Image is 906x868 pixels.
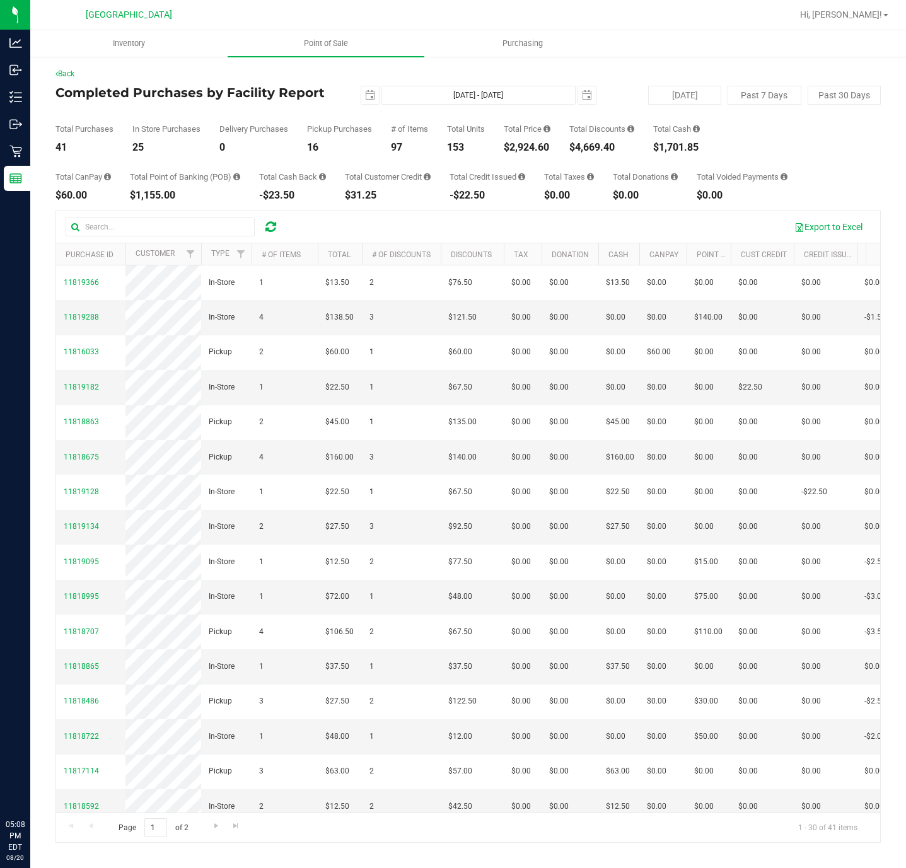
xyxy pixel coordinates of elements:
[30,30,228,57] a: Inventory
[694,311,723,323] span: $140.00
[209,801,235,813] span: In-Store
[741,250,787,259] a: Cust Credit
[207,818,225,835] a: Go to the next page
[325,591,349,603] span: $72.00
[325,695,349,707] span: $27.50
[485,38,560,49] span: Purchasing
[447,125,485,133] div: Total Units
[694,521,714,533] span: $0.00
[209,626,232,638] span: Pickup
[511,416,531,428] span: $0.00
[511,626,531,638] span: $0.00
[511,277,531,289] span: $0.00
[209,591,235,603] span: In-Store
[738,416,758,428] span: $0.00
[801,765,821,777] span: $0.00
[864,626,886,638] span: -$3.50
[738,591,758,603] span: $0.00
[448,346,472,358] span: $60.00
[64,278,99,287] span: 11819366
[511,556,531,568] span: $0.00
[647,695,666,707] span: $0.00
[180,243,201,265] a: Filter
[391,142,428,153] div: 97
[801,521,821,533] span: $0.00
[544,173,594,181] div: Total Taxes
[325,731,349,743] span: $48.00
[369,521,374,533] span: 3
[801,591,821,603] span: $0.00
[259,661,264,673] span: 1
[549,381,569,393] span: $0.00
[369,765,374,777] span: 2
[801,626,821,638] span: $0.00
[801,661,821,673] span: $0.00
[606,591,625,603] span: $0.00
[219,142,288,153] div: 0
[801,311,821,323] span: $0.00
[606,346,625,358] span: $0.00
[697,190,787,200] div: $0.00
[864,661,884,673] span: $0.00
[259,556,264,568] span: 1
[647,277,666,289] span: $0.00
[738,731,758,743] span: $0.00
[606,311,625,323] span: $0.00
[345,190,431,200] div: $31.25
[694,451,714,463] span: $0.00
[728,86,801,105] button: Past 7 Days
[549,277,569,289] span: $0.00
[64,313,99,321] span: 11819288
[369,346,374,358] span: 1
[209,451,232,463] span: Pickup
[55,125,113,133] div: Total Purchases
[549,695,569,707] span: $0.00
[369,731,374,743] span: 1
[647,486,666,498] span: $0.00
[9,64,22,76] inline-svg: Inbound
[259,486,264,498] span: 1
[738,521,758,533] span: $0.00
[307,142,372,153] div: 16
[606,695,625,707] span: $0.00
[369,381,374,393] span: 1
[801,695,821,707] span: $0.00
[552,250,589,259] a: Donation
[606,521,630,533] span: $27.50
[209,346,232,358] span: Pickup
[209,311,235,323] span: In-Store
[606,486,630,498] span: $22.50
[325,311,354,323] span: $138.50
[259,416,264,428] span: 2
[511,451,531,463] span: $0.00
[259,765,264,777] span: 3
[209,661,235,673] span: In-Store
[448,731,472,743] span: $12.00
[738,381,762,393] span: $22.50
[209,731,235,743] span: In-Store
[647,521,666,533] span: $0.00
[864,311,886,323] span: -$1.50
[543,125,550,133] i: Sum of the total prices of all purchases in the date range.
[549,731,569,743] span: $0.00
[671,173,678,181] i: Sum of all round-up-to-next-dollar total price adjustments for all purchases in the date range.
[738,765,758,777] span: $0.00
[448,661,472,673] span: $37.50
[578,86,596,104] span: select
[130,190,240,200] div: $1,155.00
[259,277,264,289] span: 1
[13,767,50,805] iframe: Resource center
[694,731,718,743] span: $50.00
[259,695,264,707] span: 3
[608,250,629,259] a: Cash
[448,765,472,777] span: $57.00
[369,416,374,428] span: 1
[549,451,569,463] span: $0.00
[132,142,200,153] div: 25
[448,486,472,498] span: $67.50
[209,381,235,393] span: In-Store
[55,190,111,200] div: $60.00
[259,451,264,463] span: 4
[694,591,718,603] span: $75.00
[209,277,235,289] span: In-Store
